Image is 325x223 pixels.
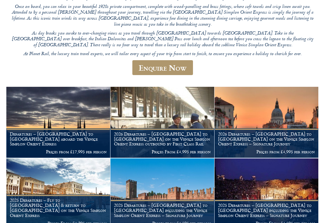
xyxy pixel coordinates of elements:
a: 2026 Departures – [GEOGRAPHIC_DATA] to [GEOGRAPHIC_DATA] on the Venice Simplon Orient Express out... [110,87,215,158]
p: As day breaks you awake to ever-changing views as you travel through [GEOGRAPHIC_DATA] towards [G... [10,31,315,48]
p: At Planet Rail, the luxury train travel experts, we will tailor every aspect of your trip from st... [10,51,315,57]
h1: 2025 Departures – [GEOGRAPHIC_DATA] to [GEOGRAPHIC_DATA] including the Venice Simplon Orient Expr... [114,203,211,218]
a: Enquire Now [132,60,193,75]
h1: 2026 Departures – [GEOGRAPHIC_DATA] to [GEOGRAPHIC_DATA] on the Venice Simplon Orient Express out... [114,131,211,146]
h1: 2025 Departures – [GEOGRAPHIC_DATA] to [GEOGRAPHIC_DATA] including the Venice Simplon Orient Expr... [218,203,315,218]
h1: Departures – [GEOGRAPHIC_DATA] to [GEOGRAPHIC_DATA] aboard the Venice Simplon Orient Express [10,131,107,146]
a: Departures – [GEOGRAPHIC_DATA] to [GEOGRAPHIC_DATA] aboard the Venice Simplon Orient Express Pric... [6,87,110,158]
img: Orient Express Special Venice compressed [215,87,318,157]
p: Prices From £4,995 per person [114,149,211,154]
p: Once on board, you can relax in your beautiful 1920s private compartment, complete with wood-pane... [10,4,315,28]
a: 2026 Departures – [GEOGRAPHIC_DATA] to [GEOGRAPHIC_DATA] on the Venice Simplon Orient Express – S... [215,87,319,158]
p: Prices from £17,995 per person [10,149,107,154]
p: Prices from £4,995 per person [218,149,315,154]
h1: 2026 Departures – [GEOGRAPHIC_DATA] to [GEOGRAPHIC_DATA] on the Venice Simplon Orient Express – S... [218,131,315,146]
h1: 2025 Departures – Fly to [GEOGRAPHIC_DATA] & return to [GEOGRAPHIC_DATA] on the Venice Simplon Or... [10,198,107,218]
